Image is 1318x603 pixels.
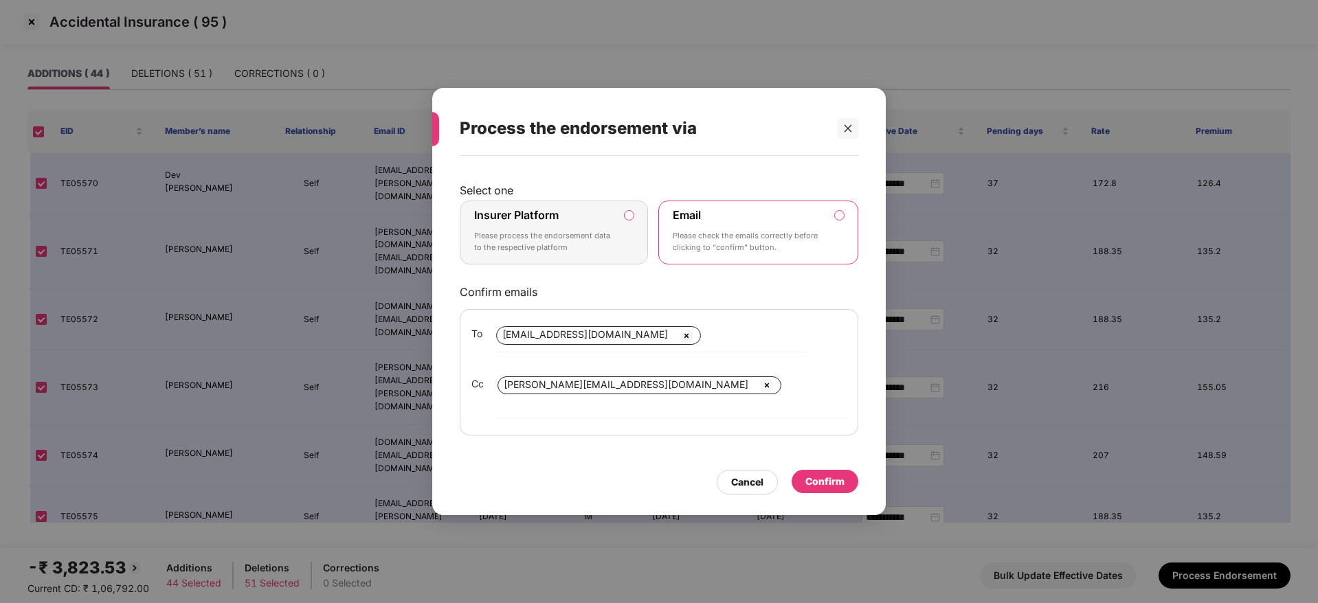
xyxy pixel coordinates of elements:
[460,102,825,155] div: Process the endorsement via
[673,230,825,254] p: Please check the emails correctly before clicking to “confirm” button.
[759,377,775,394] img: svg+xml;base64,PHN2ZyBpZD0iQ3Jvc3MtMzJ4MzIiIHhtbG5zPSJodHRwOi8vd3d3LnczLm9yZy8yMDAwL3N2ZyIgd2lkdG...
[625,211,634,220] input: Insurer PlatformPlease process the endorsement data to the respective platform
[731,475,763,490] div: Cancel
[805,474,845,489] div: Confirm
[460,285,858,299] p: Confirm emails
[474,208,559,222] label: Insurer Platform
[835,211,844,220] input: EmailPlease check the emails correctly before clicking to “confirm” button.
[673,208,701,222] label: Email
[502,328,668,340] span: [EMAIL_ADDRESS][DOMAIN_NAME]
[471,326,482,341] span: To
[460,183,858,197] p: Select one
[843,124,853,133] span: close
[474,230,614,254] p: Please process the endorsement data to the respective platform
[678,328,695,344] img: svg+xml;base64,PHN2ZyBpZD0iQ3Jvc3MtMzJ4MzIiIHhtbG5zPSJodHRwOi8vd3d3LnczLm9yZy8yMDAwL3N2ZyIgd2lkdG...
[471,376,484,391] span: Cc
[504,378,748,390] span: [PERSON_NAME][EMAIL_ADDRESS][DOMAIN_NAME]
